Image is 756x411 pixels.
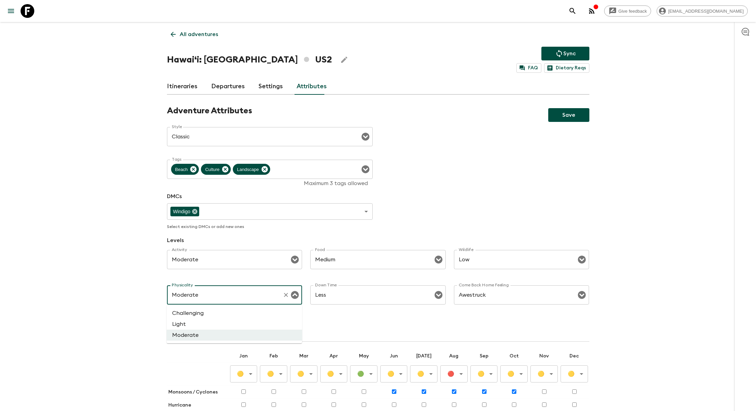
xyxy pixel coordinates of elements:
[167,315,589,323] p: Seasonality Calendar
[260,367,287,381] div: 🟡
[290,290,300,300] button: Close
[167,222,373,231] p: Select existing DMCs or add new ones
[361,132,370,141] button: Open
[172,180,368,187] p: Maximum 3 tags allowed
[259,78,283,95] a: Settings
[440,353,468,359] p: Aug
[201,165,224,173] span: Culture
[180,30,218,38] p: All adventures
[167,330,302,341] li: Moderate
[290,367,317,381] div: 🟡
[171,165,192,173] span: Beach
[167,53,332,67] h1: Hawaiʻi: [GEOGRAPHIC_DATA] US2
[500,353,528,359] p: Oct
[440,367,468,381] div: 🔴
[530,353,558,359] p: Nov
[350,367,377,381] div: 🟢
[230,367,257,381] div: 🟡
[657,5,748,16] div: [EMAIL_ADDRESS][DOMAIN_NAME]
[561,367,588,381] div: 🟡
[172,124,182,130] label: Style
[315,282,337,288] label: Down Time
[530,367,558,381] div: 🟡
[604,5,651,16] a: Give feedback
[167,308,302,319] li: Challenging
[281,290,291,300] button: Clear
[541,47,589,60] button: Sync adventure departures to the booking engine
[566,4,579,18] button: search adventures
[297,78,327,95] a: Attributes
[516,63,541,73] a: FAQ
[167,319,302,330] li: Light
[230,353,257,359] p: Jan
[470,353,498,359] p: Sep
[315,247,325,253] label: Food
[172,282,193,288] label: Physicality
[290,255,300,264] button: Open
[320,367,348,381] div: 🟡
[290,353,317,359] p: Mar
[233,164,270,175] div: Landscape
[615,9,651,14] span: Give feedback
[337,53,351,67] button: Edit Adventure Title
[168,402,227,409] p: Hurricane
[168,389,227,396] p: Monsoons / Cyclones
[577,255,587,264] button: Open
[548,108,589,122] button: Save
[664,9,747,14] span: [EMAIL_ADDRESS][DOMAIN_NAME]
[233,165,263,173] span: Landscape
[172,157,181,162] label: Tags
[167,236,589,244] p: Levels
[320,353,348,359] p: Apr
[260,353,287,359] p: Feb
[577,290,587,300] button: Open
[170,207,200,216] div: Windigo
[410,353,437,359] p: [DATE]
[380,353,408,359] p: Jun
[410,367,437,381] div: 🟡
[4,4,18,18] button: menu
[350,353,377,359] p: May
[201,164,231,175] div: Culture
[434,255,443,264] button: Open
[211,78,245,95] a: Departures
[171,164,199,175] div: Beach
[167,192,373,201] p: DMCs
[361,164,370,174] button: Open
[544,63,589,73] a: Dietary Reqs
[561,353,588,359] p: Dec
[170,208,193,216] span: Windigo
[500,367,528,381] div: 🟡
[563,49,576,58] p: Sync
[459,282,509,288] label: Come Back Home Feeling
[167,106,252,116] h2: Adventure Attributes
[434,290,443,300] button: Open
[459,247,473,253] label: Wildlife
[380,367,408,381] div: 🟡
[167,78,197,95] a: Itineraries
[167,27,222,41] a: All adventures
[470,367,498,381] div: 🟡
[172,247,187,253] label: Activity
